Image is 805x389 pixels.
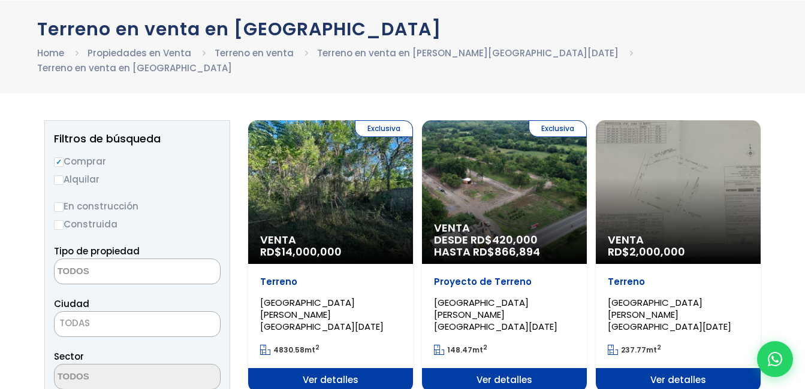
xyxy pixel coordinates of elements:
[54,157,64,167] input: Comprar
[608,234,749,246] span: Venta
[621,345,646,355] span: 237.77
[37,19,768,39] h1: Terreno en venta en [GEOGRAPHIC_DATA]
[260,244,342,259] span: RD$
[282,244,342,259] span: 14,000,000
[492,232,538,247] span: 420,000
[317,47,619,59] a: Terreno en venta en [PERSON_NAME][GEOGRAPHIC_DATA][DATE]
[88,47,191,59] a: Propiedades en Venta
[483,343,487,352] sup: 2
[54,154,221,169] label: Comprar
[434,234,575,258] span: DESDE RD$
[54,217,221,232] label: Construida
[355,120,413,137] span: Exclusiva
[55,315,220,332] span: TODAS
[54,175,64,185] input: Alquilar
[54,245,140,257] span: Tipo de propiedad
[37,60,232,75] li: Terreno en venta en [GEOGRAPHIC_DATA]
[260,234,401,246] span: Venta
[447,345,472,355] span: 148.47
[608,345,661,355] span: mt
[37,47,64,59] a: Home
[608,244,685,259] span: RD$
[54,220,64,230] input: Construida
[54,311,221,337] span: TODAS
[215,47,294,59] a: Terreno en venta
[434,296,557,333] span: [GEOGRAPHIC_DATA][PERSON_NAME][GEOGRAPHIC_DATA][DATE]
[315,343,319,352] sup: 2
[608,276,749,288] p: Terreno
[59,317,90,329] span: TODAS
[54,172,221,187] label: Alquilar
[273,345,304,355] span: 4830.58
[54,199,221,214] label: En construcción
[495,244,540,259] span: 866,894
[657,343,661,352] sup: 2
[434,345,487,355] span: mt
[54,297,89,310] span: Ciudad
[260,276,401,288] p: Terreno
[54,202,64,212] input: En construcción
[608,296,731,333] span: [GEOGRAPHIC_DATA][PERSON_NAME][GEOGRAPHIC_DATA][DATE]
[529,120,587,137] span: Exclusiva
[55,259,171,285] textarea: Search
[260,296,384,333] span: [GEOGRAPHIC_DATA][PERSON_NAME][GEOGRAPHIC_DATA][DATE]
[629,244,685,259] span: 2,000,000
[260,345,319,355] span: mt
[54,133,221,145] h2: Filtros de búsqueda
[54,350,84,363] span: Sector
[434,276,575,288] p: Proyecto de Terreno
[434,222,575,234] span: Venta
[434,246,575,258] span: HASTA RD$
